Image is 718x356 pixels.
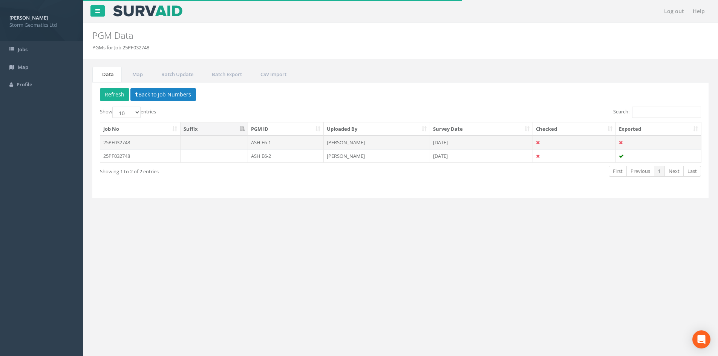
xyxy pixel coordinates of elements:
a: Next [664,166,684,177]
label: Search: [613,107,701,118]
td: ASH E6-1 [248,136,324,149]
a: Batch Export [202,67,250,82]
td: [DATE] [430,149,533,163]
input: Search: [632,107,701,118]
th: Exported: activate to sort column ascending [616,122,701,136]
th: Suffix: activate to sort column descending [181,122,248,136]
td: [PERSON_NAME] [324,136,430,149]
a: [PERSON_NAME] Storm Geomatics Ltd [9,12,73,28]
label: Show entries [100,107,156,118]
div: Showing 1 to 2 of 2 entries [100,165,344,175]
td: [DATE] [430,136,533,149]
th: Job No: activate to sort column ascending [100,122,181,136]
li: PGMs for Job 25PF032748 [92,44,149,51]
td: 25PF032748 [100,149,181,163]
a: Map [122,67,151,82]
button: Back to Job Numbers [130,88,196,101]
button: Refresh [100,88,129,101]
th: Checked: activate to sort column ascending [533,122,616,136]
strong: [PERSON_NAME] [9,14,48,21]
td: 25PF032748 [100,136,181,149]
a: 1 [654,166,665,177]
span: Jobs [18,46,28,53]
a: Last [683,166,701,177]
td: ASH E6-2 [248,149,324,163]
select: Showentries [112,107,141,118]
a: Previous [626,166,654,177]
a: Data [92,67,122,82]
div: Open Intercom Messenger [692,330,710,348]
span: Map [18,64,28,70]
span: Profile [17,81,32,88]
a: First [609,166,627,177]
td: [PERSON_NAME] [324,149,430,163]
span: Storm Geomatics Ltd [9,21,73,29]
th: Uploaded By: activate to sort column ascending [324,122,430,136]
a: CSV Import [251,67,294,82]
th: PGM ID: activate to sort column ascending [248,122,324,136]
a: Batch Update [152,67,201,82]
th: Survey Date: activate to sort column ascending [430,122,533,136]
h2: PGM Data [92,31,604,40]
